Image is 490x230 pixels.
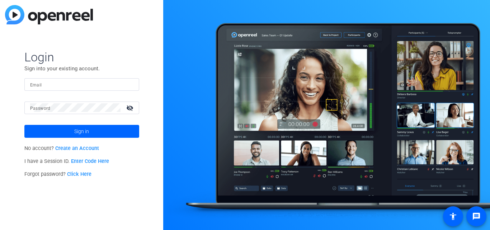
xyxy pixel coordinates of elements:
p: Sign into your existing account. [24,65,139,72]
span: Login [24,50,139,65]
span: Forgot password? [24,171,92,177]
mat-icon: accessibility [449,212,457,221]
img: blue-gradient.svg [5,5,93,24]
span: No account? [24,145,99,151]
input: Enter Email Address [30,80,133,89]
mat-label: Email [30,83,42,88]
button: Sign in [24,125,139,138]
span: Sign in [74,122,89,140]
mat-icon: visibility_off [122,103,139,113]
mat-label: Password [30,106,51,111]
a: Enter Code Here [71,158,109,164]
a: Create an Account [55,145,99,151]
span: I have a Session ID. [24,158,109,164]
a: Click Here [67,171,91,177]
mat-icon: message [472,212,481,221]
